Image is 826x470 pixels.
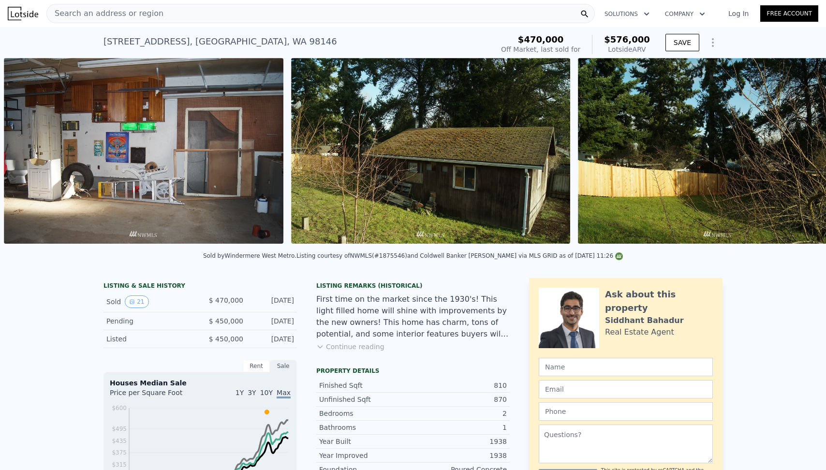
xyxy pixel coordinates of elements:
[316,367,510,375] div: Property details
[47,8,163,19] span: Search an address or region
[319,409,413,418] div: Bedrooms
[248,389,256,397] span: 3Y
[209,335,243,343] span: $ 450,000
[103,282,297,292] div: LISTING & SALE HISTORY
[413,437,507,446] div: 1938
[8,7,38,20] img: Lotside
[260,389,273,397] span: 10Y
[319,395,413,404] div: Unfinished Sqft
[103,35,337,48] div: [STREET_ADDRESS] , [GEOGRAPHIC_DATA] , WA 98146
[319,423,413,432] div: Bathrooms
[604,34,650,44] span: $576,000
[760,5,818,22] a: Free Account
[277,389,291,398] span: Max
[605,326,674,338] div: Real Estate Agent
[296,252,623,259] div: Listing courtesy of NWMLS (#1875546) and Coldwell Banker [PERSON_NAME] via MLS GRID as of [DATE] ...
[605,315,684,326] div: Siddhant Bahadur
[316,282,510,290] div: Listing Remarks (Historical)
[413,381,507,390] div: 810
[110,378,291,388] div: Houses Median Sale
[291,58,571,244] img: Sale: 118502979 Parcel: 97817120
[203,252,296,259] div: Sold by Windermere West Metro .
[251,316,294,326] div: [DATE]
[243,360,270,372] div: Rent
[657,5,713,23] button: Company
[703,33,723,52] button: Show Options
[413,409,507,418] div: 2
[236,389,244,397] span: 1Y
[604,44,650,54] div: Lotside ARV
[4,58,283,244] img: Sale: 118502979 Parcel: 97817120
[112,461,127,468] tspan: $315
[106,295,192,308] div: Sold
[413,423,507,432] div: 1
[518,34,564,44] span: $470,000
[413,395,507,404] div: 870
[251,295,294,308] div: [DATE]
[112,438,127,444] tspan: $435
[112,426,127,432] tspan: $495
[209,317,243,325] span: $ 450,000
[717,9,760,18] a: Log In
[539,402,713,421] input: Phone
[539,358,713,376] input: Name
[615,252,623,260] img: NWMLS Logo
[319,451,413,460] div: Year Improved
[110,388,200,403] div: Price per Square Foot
[209,296,243,304] span: $ 470,000
[106,316,192,326] div: Pending
[112,449,127,456] tspan: $375
[413,451,507,460] div: 1938
[112,405,127,411] tspan: $600
[125,295,148,308] button: View historical data
[539,380,713,398] input: Email
[665,34,699,51] button: SAVE
[501,44,580,54] div: Off Market, last sold for
[316,342,384,352] button: Continue reading
[605,288,713,315] div: Ask about this property
[270,360,297,372] div: Sale
[319,381,413,390] div: Finished Sqft
[251,334,294,344] div: [DATE]
[106,334,192,344] div: Listed
[597,5,657,23] button: Solutions
[316,294,510,340] div: First time on the market since the 1930's! This light filled home will shine with improvements by...
[319,437,413,446] div: Year Built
